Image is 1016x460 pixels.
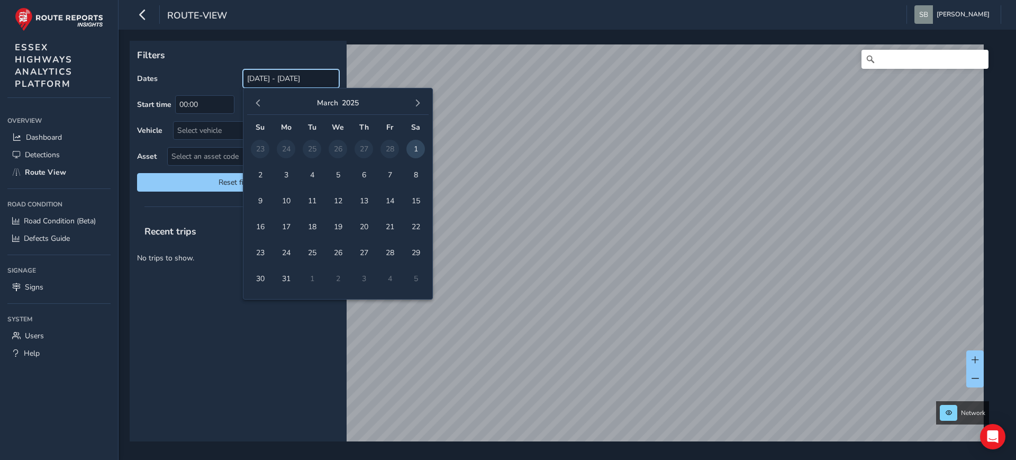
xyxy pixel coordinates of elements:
[329,166,347,184] span: 5
[25,150,60,160] span: Detections
[26,132,62,142] span: Dashboard
[406,218,425,236] span: 22
[15,41,72,90] span: ESSEX HIGHWAYS ANALYTICS PLATFORM
[317,98,338,108] button: March
[133,44,984,454] canvas: Map
[251,166,269,184] span: 2
[7,345,111,362] a: Help
[25,331,44,341] span: Users
[137,100,171,110] label: Start time
[332,122,344,132] span: We
[380,166,399,184] span: 7
[359,122,369,132] span: Th
[937,5,990,24] span: [PERSON_NAME]
[7,327,111,345] a: Users
[25,167,66,177] span: Route View
[24,348,40,358] span: Help
[406,166,425,184] span: 8
[380,218,399,236] span: 21
[277,192,295,210] span: 10
[168,148,321,165] span: Select an asset code
[167,9,227,24] span: route-view
[137,218,204,245] span: Recent trips
[355,166,373,184] span: 6
[137,173,339,192] button: Reset filters
[7,230,111,247] a: Defects Guide
[137,48,339,62] p: Filters
[406,140,425,158] span: 1
[277,243,295,262] span: 24
[303,218,321,236] span: 18
[329,243,347,262] span: 26
[15,7,103,31] img: rr logo
[7,278,111,296] a: Signs
[308,122,316,132] span: Tu
[406,192,425,210] span: 15
[7,196,111,212] div: Road Condition
[355,218,373,236] span: 20
[303,243,321,262] span: 25
[386,122,393,132] span: Fr
[7,146,111,164] a: Detections
[329,218,347,236] span: 19
[303,192,321,210] span: 11
[251,269,269,288] span: 30
[130,245,347,271] p: No trips to show.
[256,122,265,132] span: Su
[861,50,988,69] input: Search
[380,192,399,210] span: 14
[251,218,269,236] span: 16
[281,122,292,132] span: Mo
[277,166,295,184] span: 3
[914,5,933,24] img: diamond-layout
[380,243,399,262] span: 28
[174,122,321,139] div: Select vehicle
[329,192,347,210] span: 12
[24,233,70,243] span: Defects Guide
[980,424,1005,449] div: Open Intercom Messenger
[277,218,295,236] span: 17
[406,243,425,262] span: 29
[24,216,96,226] span: Road Condition (Beta)
[914,5,993,24] button: [PERSON_NAME]
[7,164,111,181] a: Route View
[145,177,331,187] span: Reset filters
[7,263,111,278] div: Signage
[277,269,295,288] span: 31
[25,282,43,292] span: Signs
[251,192,269,210] span: 9
[303,166,321,184] span: 4
[7,311,111,327] div: System
[137,74,158,84] label: Dates
[7,129,111,146] a: Dashboard
[7,212,111,230] a: Road Condition (Beta)
[411,122,420,132] span: Sa
[7,113,111,129] div: Overview
[355,192,373,210] span: 13
[961,409,985,417] span: Network
[137,151,157,161] label: Asset
[342,98,359,108] button: 2025
[251,243,269,262] span: 23
[355,243,373,262] span: 27
[137,125,162,136] label: Vehicle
